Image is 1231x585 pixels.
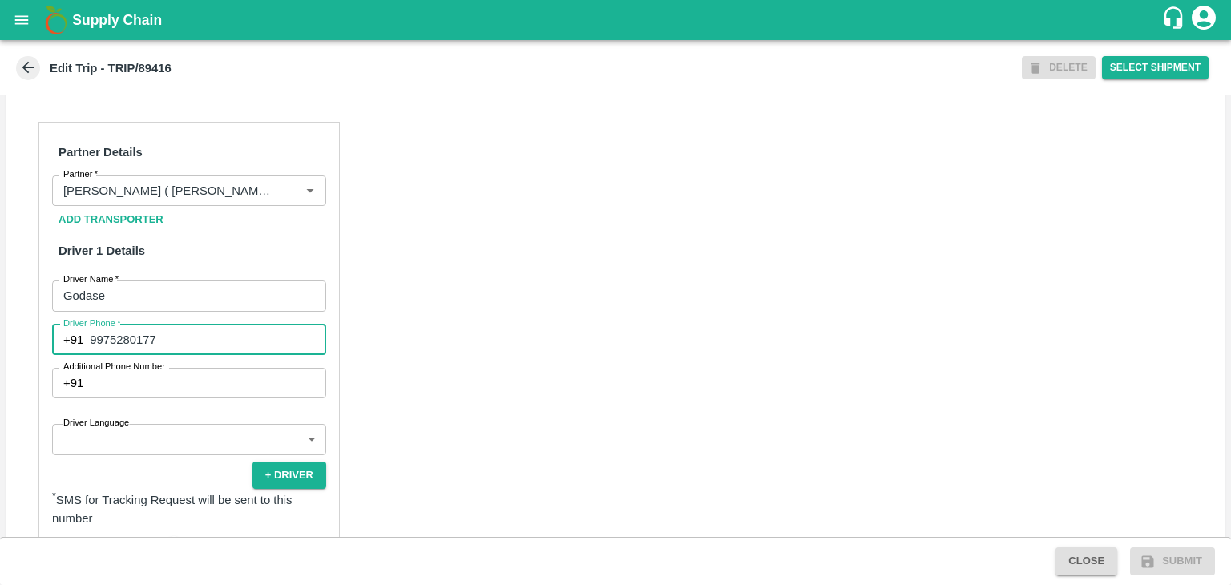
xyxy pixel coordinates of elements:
strong: Partner Details [59,146,143,159]
label: Driver Phone [63,317,121,330]
button: Select Shipment [1102,56,1209,79]
b: Edit Trip - TRIP/89416 [50,62,172,75]
img: logo [40,4,72,36]
div: customer-support [1161,6,1189,34]
p: +91 [63,374,83,392]
input: Select Partner [57,180,274,201]
p: SMS for Tracking Request will be sent to this number [52,489,326,527]
h6: Track this trip [52,527,143,561]
button: Open [300,180,321,201]
label: Additional Phone Number [63,361,165,373]
label: Partner [63,168,98,181]
label: Driver Name [63,273,119,286]
div: account of current user [1189,3,1218,37]
a: Supply Chain [72,9,1161,31]
button: Add Transporter [52,206,170,234]
b: Supply Chain [72,12,162,28]
label: Driver Language [63,417,129,430]
button: + Driver [252,462,326,490]
button: Close [1055,547,1117,575]
p: No [143,535,159,553]
button: open drawer [3,2,40,38]
p: +91 [63,331,83,349]
strong: Driver 1 Details [59,244,145,257]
